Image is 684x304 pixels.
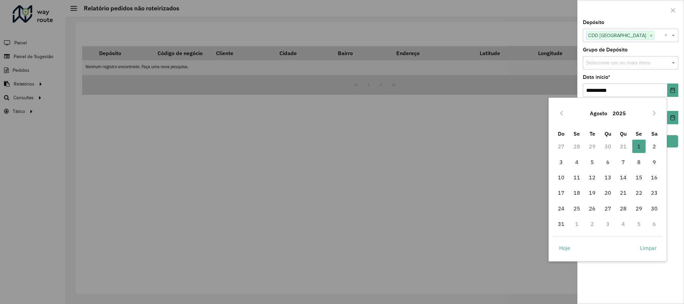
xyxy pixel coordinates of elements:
td: 28 [569,139,585,154]
td: 31 [553,216,569,232]
span: 16 [648,171,661,184]
button: Next Month [649,108,660,119]
span: 5 [586,155,599,169]
label: Depósito [583,18,604,26]
td: 7 [616,154,631,170]
td: 28 [616,201,631,216]
span: 3 [554,155,568,169]
td: 6 [647,216,662,232]
div: Choose Date [548,98,667,262]
td: 4 [616,216,631,232]
td: 5 [631,216,647,232]
button: Hoje [553,241,576,255]
td: 19 [585,185,600,200]
label: Grupo de Depósito [583,46,628,54]
span: Se [636,130,642,137]
span: 23 [648,186,661,199]
span: Do [558,130,564,137]
td: 30 [600,139,616,154]
label: Data início [583,73,610,81]
span: Se [574,130,580,137]
td: 5 [585,154,600,170]
span: Limpar [640,244,657,252]
button: Choose Date [667,111,678,124]
td: 21 [616,185,631,200]
span: Sa [651,130,658,137]
span: 8 [632,155,646,169]
span: 27 [601,202,615,215]
td: 25 [569,201,585,216]
button: Limpar [634,241,662,255]
td: 10 [553,170,569,185]
span: 1 [632,140,646,153]
span: 4 [570,155,584,169]
button: Choose Date [667,84,678,97]
td: 16 [647,170,662,185]
td: 20 [600,185,616,200]
button: Choose Year [610,105,629,121]
span: 26 [586,202,599,215]
span: 11 [570,171,584,184]
td: 3 [553,154,569,170]
span: Qu [605,130,611,137]
td: 4 [569,154,585,170]
td: 27 [553,139,569,154]
span: 19 [586,186,599,199]
span: 12 [586,171,599,184]
td: 29 [631,201,647,216]
td: 22 [631,185,647,200]
span: 9 [648,155,661,169]
td: 26 [585,201,600,216]
button: Previous Month [556,108,567,119]
span: 13 [601,171,615,184]
td: 12 [585,170,600,185]
span: Te [590,130,595,137]
span: 25 [570,202,584,215]
td: 29 [585,139,600,154]
td: 27 [600,201,616,216]
span: × [648,32,654,40]
span: 15 [632,171,646,184]
span: 22 [632,186,646,199]
span: 20 [601,186,615,199]
span: 24 [554,202,568,215]
span: 30 [648,202,661,215]
span: 14 [617,171,630,184]
td: 3 [600,216,616,232]
span: Clear all [664,31,670,39]
span: 2 [648,140,661,153]
td: 1 [569,216,585,232]
span: 7 [617,155,630,169]
span: 28 [617,202,630,215]
td: 13 [600,170,616,185]
td: 24 [553,201,569,216]
span: 21 [617,186,630,199]
td: 14 [616,170,631,185]
span: 17 [554,186,568,199]
td: 17 [553,185,569,200]
td: 9 [647,154,662,170]
span: 31 [554,217,568,231]
td: 23 [647,185,662,200]
span: 29 [632,202,646,215]
span: Hoje [559,244,570,252]
span: Qu [620,130,627,137]
td: 2 [585,216,600,232]
span: 6 [601,155,615,169]
td: 18 [569,185,585,200]
td: 6 [600,154,616,170]
button: Choose Month [587,105,610,121]
td: 1 [631,139,647,154]
td: 30 [647,201,662,216]
td: 15 [631,170,647,185]
td: 2 [647,139,662,154]
span: CDD [GEOGRAPHIC_DATA] [587,31,648,39]
td: 8 [631,154,647,170]
td: 11 [569,170,585,185]
span: 10 [554,171,568,184]
td: 31 [616,139,631,154]
span: 18 [570,186,584,199]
